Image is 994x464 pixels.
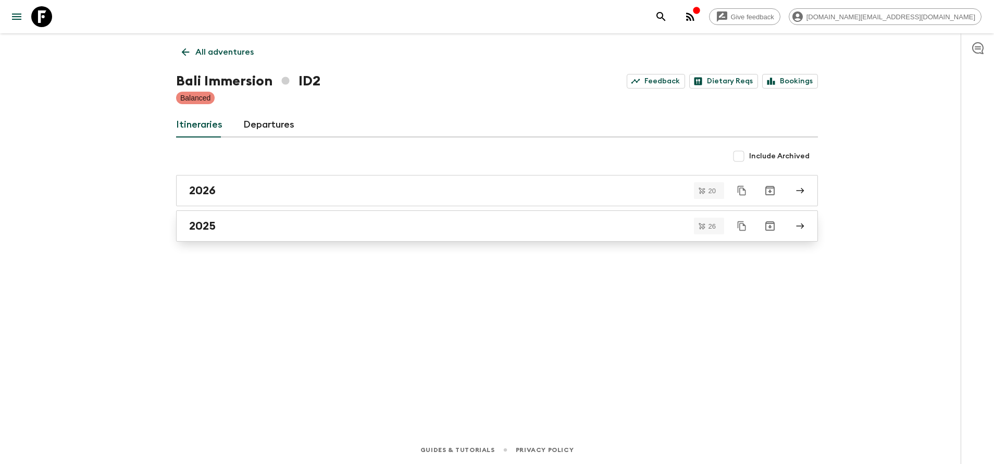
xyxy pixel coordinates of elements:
[176,175,818,206] a: 2026
[195,46,254,58] p: All adventures
[180,93,210,103] p: Balanced
[702,223,722,230] span: 26
[725,13,780,21] span: Give feedback
[760,180,780,201] button: Archive
[243,112,294,137] a: Departures
[627,74,685,89] a: Feedback
[516,444,574,456] a: Privacy Policy
[760,216,780,236] button: Archive
[732,181,751,200] button: Duplicate
[176,112,222,137] a: Itineraries
[709,8,780,25] a: Give feedback
[732,217,751,235] button: Duplicate
[176,42,259,62] a: All adventures
[176,71,320,92] h1: Bali Immersion ID2
[176,210,818,242] a: 2025
[749,151,810,161] span: Include Archived
[801,13,981,21] span: [DOMAIN_NAME][EMAIL_ADDRESS][DOMAIN_NAME]
[702,187,722,194] span: 20
[189,184,216,197] h2: 2026
[651,6,672,27] button: search adventures
[689,74,758,89] a: Dietary Reqs
[6,6,27,27] button: menu
[420,444,495,456] a: Guides & Tutorials
[762,74,818,89] a: Bookings
[789,8,981,25] div: [DOMAIN_NAME][EMAIL_ADDRESS][DOMAIN_NAME]
[189,219,216,233] h2: 2025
